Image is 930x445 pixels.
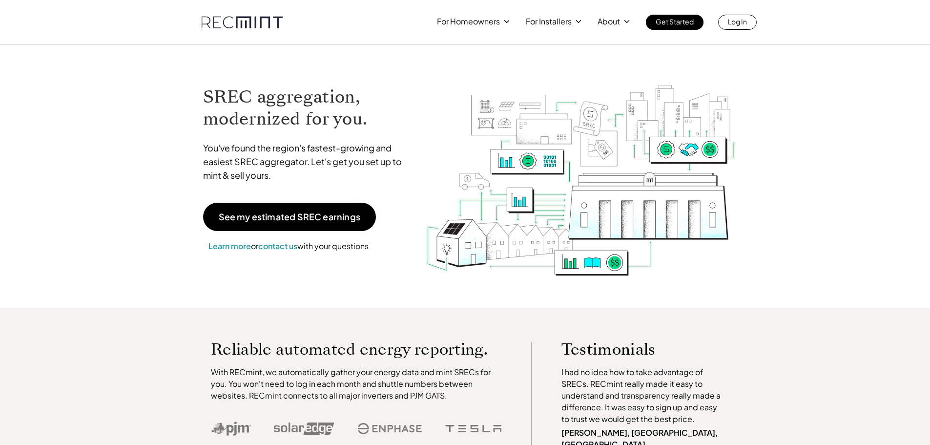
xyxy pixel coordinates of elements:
p: About [598,15,620,28]
a: contact us [258,241,297,251]
p: For Installers [526,15,572,28]
h1: SREC aggregation, modernized for you. [203,86,411,130]
a: Log In [718,15,757,30]
p: or with your questions [203,240,374,253]
p: Log In [728,15,747,28]
a: See my estimated SREC earnings [203,203,376,231]
a: Learn more [208,241,251,251]
a: Get Started [646,15,703,30]
p: Testimonials [561,342,707,357]
img: RECmint value cycle [425,59,737,278]
p: Reliable automated energy reporting. [211,342,502,357]
p: See my estimated SREC earnings [219,212,360,221]
p: I had no idea how to take advantage of SRECs. RECmint really made it easy to understand and trans... [561,366,725,425]
p: You've found the region's fastest-growing and easiest SREC aggregator. Let's get you set up to mi... [203,141,411,182]
p: Get Started [656,15,694,28]
p: For Homeowners [437,15,500,28]
p: With RECmint, we automatically gather your energy data and mint SRECs for you. You won't need to ... [211,366,502,402]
